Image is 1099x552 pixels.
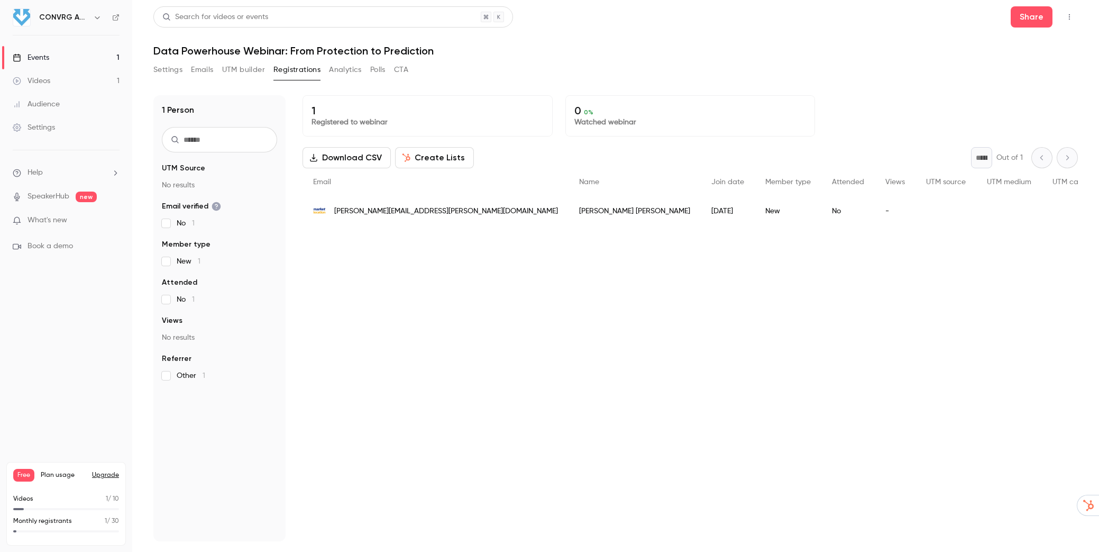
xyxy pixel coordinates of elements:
p: 0 [574,104,807,117]
p: Out of 1 [996,152,1023,163]
span: UTM Source [162,163,205,174]
button: Analytics [329,61,362,78]
span: 1 [203,372,205,379]
div: [DATE] [701,196,755,226]
span: Free [13,469,34,482]
span: UTM source [926,178,966,186]
span: 1 [198,258,200,265]
div: Search for videos or events [162,12,268,23]
div: Videos [13,76,50,86]
span: [PERSON_NAME][EMAIL_ADDRESS][PERSON_NAME][DOMAIN_NAME] [334,206,558,217]
p: 1 [312,104,544,117]
span: Attended [832,178,864,186]
button: CTA [394,61,408,78]
span: Help [28,167,43,178]
span: No [177,218,195,229]
p: / 30 [105,517,119,526]
button: Share [1011,6,1052,28]
div: New [755,196,821,226]
div: - [875,196,915,226]
p: Watched webinar [574,117,807,128]
button: Polls [370,61,386,78]
div: No [821,196,875,226]
img: CONVRG Agency [13,9,30,26]
span: 0 % [584,108,593,116]
div: Audience [13,99,60,110]
span: Email [313,178,331,186]
li: help-dropdown-opener [13,167,120,178]
h1: Data Powerhouse Webinar: From Protection to Prediction [153,44,1078,57]
button: Upgrade [92,471,119,479]
h6: CONVRG Agency [39,12,89,23]
section: facet-groups [162,163,277,381]
button: Emails [191,61,213,78]
span: 1 [105,518,107,524]
button: UTM builder [222,61,265,78]
span: Member type [162,239,210,250]
p: Registered to webinar [312,117,544,128]
span: Attended [162,277,197,288]
span: Referrer [162,354,191,364]
span: New [177,256,200,267]
button: Download CSV [303,147,391,168]
span: Name [579,178,599,186]
span: 1 [192,296,195,303]
span: Book a demo [28,241,73,252]
span: 1 [106,496,108,502]
span: Member type [765,178,811,186]
span: No [177,294,195,305]
h1: 1 Person [162,104,194,116]
p: / 10 [106,494,119,504]
span: new [76,192,97,202]
button: Settings [153,61,182,78]
p: No results [162,180,277,191]
button: Create Lists [395,147,474,168]
a: SpeakerHub [28,191,69,202]
span: Email verified [162,201,221,212]
span: UTM medium [987,178,1031,186]
span: What's new [28,215,67,226]
span: Views [162,315,182,326]
div: Settings [13,122,55,133]
span: Join date [711,178,744,186]
span: Views [885,178,905,186]
span: Plan usage [41,471,86,479]
span: 1 [192,220,195,227]
span: Other [177,370,205,381]
p: No results [162,332,277,343]
div: Events [13,52,49,63]
div: [PERSON_NAME] [PERSON_NAME] [569,196,701,226]
img: marketlocation.co.uk [313,205,326,218]
p: Monthly registrants [13,517,72,526]
button: Registrations [273,61,320,78]
p: Videos [13,494,33,504]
